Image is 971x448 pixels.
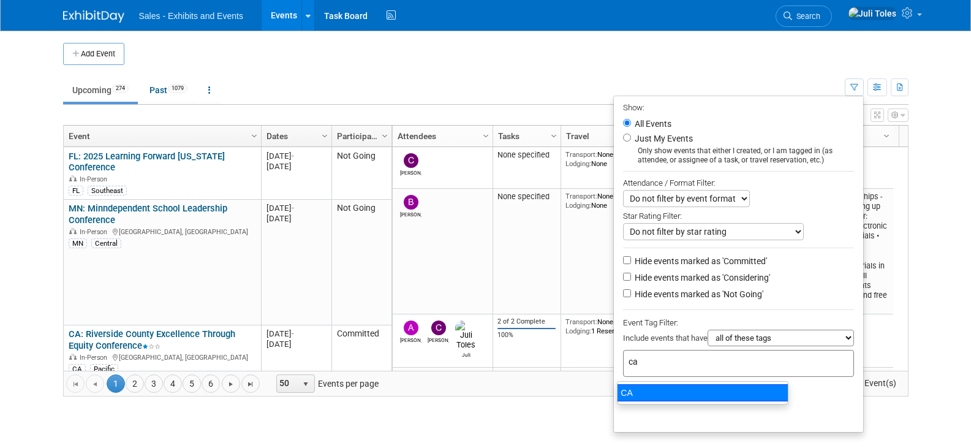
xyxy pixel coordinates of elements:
span: Go to the previous page [90,379,100,389]
a: Column Settings [880,126,893,144]
div: 100% [497,331,556,340]
span: Lodging: [565,201,591,210]
div: None specified [497,150,556,160]
div: [DATE] [266,161,326,172]
span: Lodging: [565,159,591,168]
a: Event [69,126,253,146]
span: In-Person [80,175,111,183]
img: Christine Lurz [431,321,446,335]
div: Attendance / Format Filter: [623,176,854,190]
span: In-Person [80,354,111,362]
div: FL [69,186,83,196]
a: Go to the next page [222,374,240,393]
div: CA [69,364,86,374]
a: Search [776,6,832,27]
img: Juli Toles [455,321,477,350]
img: Juli Toles [848,7,897,20]
div: Only show events that either I created, or I am tagged in (as attendee, or assignee of a task, or... [623,146,854,165]
span: Go to the last page [246,379,255,389]
td: Committed [331,325,391,379]
a: 6 [202,374,220,393]
a: Upcoming274 [63,78,138,102]
a: 4 [164,374,182,393]
span: Events per page [260,374,391,393]
img: ExhibitDay [63,10,124,23]
a: Participation [337,126,383,146]
a: Column Settings [247,126,261,144]
a: CA: Riverside County Excellence Through Equity Conference [69,328,235,351]
span: Transport: [565,150,597,159]
img: In-Person Event [69,354,77,360]
div: Show: [623,99,854,115]
div: Brendan Thompson [400,210,421,218]
span: 274 [112,84,129,93]
label: Hide events marked as 'Committed' [632,255,767,267]
td: Not Going [331,147,391,200]
a: Column Settings [378,126,391,144]
button: Add Event [63,43,124,65]
a: 2 [126,374,144,393]
span: - [292,151,294,161]
a: Column Settings [547,126,561,144]
a: Go to the previous page [86,374,104,393]
span: 1 [107,374,125,393]
span: Sales - Exhibits and Events [139,11,243,21]
span: - [292,203,294,213]
a: Attendees [398,126,485,146]
a: Go to the last page [241,374,260,393]
div: [DATE] [266,339,326,349]
img: Brendan Thompson [404,195,418,210]
span: Go to the next page [226,379,236,389]
a: Column Settings [479,126,493,144]
span: Column Settings [481,131,491,141]
div: None 1 Reservation [565,317,640,335]
span: Go to the first page [70,379,80,389]
span: Column Settings [380,131,390,141]
div: Star Rating Filter: [623,207,854,223]
div: CA [617,384,788,401]
span: select [301,379,311,389]
span: Transport: [565,317,597,326]
a: Tasks [498,126,553,146]
img: In-Person Event [69,228,77,234]
input: Type tag and hit enter [629,355,800,368]
span: Column Settings [549,131,559,141]
label: All Events [632,120,671,128]
div: None None [565,192,640,210]
div: Pacific [90,364,118,374]
label: Hide events marked as 'Not Going' [632,288,763,300]
span: Column Settings [882,131,891,141]
span: - [292,329,294,338]
a: 3 [145,374,163,393]
div: Christine Lurz [428,335,449,343]
label: Hide events marked as 'Considering' [632,271,770,284]
div: [DATE] [266,203,326,213]
a: 5 [183,374,201,393]
td: Not Going [331,200,391,325]
div: Alicia Weeks [400,335,421,343]
div: [GEOGRAPHIC_DATA], [GEOGRAPHIC_DATA] [69,226,255,237]
div: Event Tag Filter: [623,316,854,330]
div: [GEOGRAPHIC_DATA], [GEOGRAPHIC_DATA] [69,352,255,362]
span: Lodging: [565,327,591,335]
div: [DATE] [266,213,326,224]
span: Search [792,12,820,21]
div: MN [69,238,87,248]
span: In-Person [80,228,111,236]
label: Just My Events [632,132,693,145]
div: Include events that have [623,330,854,350]
div: None specified [497,192,556,202]
div: [DATE] [266,151,326,161]
div: Juli Toles [455,350,477,358]
img: Alicia Weeks [404,321,418,335]
a: Column Settings [318,126,331,144]
a: Past1079 [140,78,197,102]
span: Transport: [565,192,597,200]
span: 1079 [168,84,187,93]
div: Southeast [88,186,127,196]
a: Dates [266,126,323,146]
div: [DATE] [266,328,326,339]
span: 50 [277,375,298,392]
div: 2 of 2 Complete [497,317,556,326]
div: Central [91,238,121,248]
